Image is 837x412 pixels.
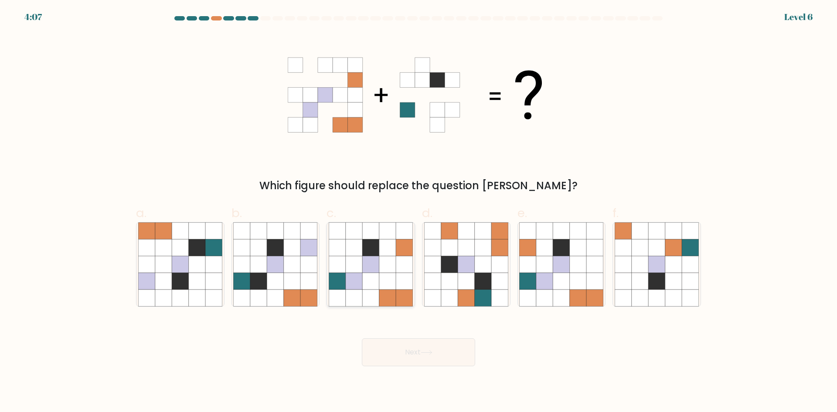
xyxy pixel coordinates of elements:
span: a. [136,204,146,221]
div: 4:07 [24,10,42,24]
div: Level 6 [784,10,813,24]
span: b. [231,204,242,221]
button: Next [362,338,475,366]
span: f. [612,204,619,221]
span: e. [517,204,527,221]
span: d. [422,204,432,221]
span: c. [327,204,336,221]
div: Which figure should replace the question [PERSON_NAME]? [141,178,696,194]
